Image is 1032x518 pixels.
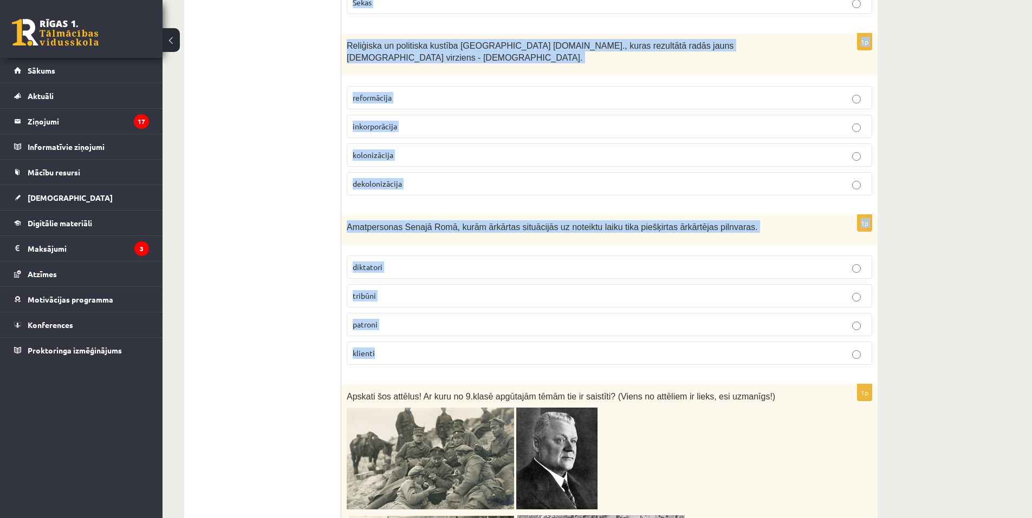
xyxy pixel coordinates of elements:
[12,19,99,46] a: Rīgas 1. Tālmācības vidusskola
[852,350,861,359] input: klienti
[28,193,113,202] span: [DEMOGRAPHIC_DATA]
[353,291,376,300] span: tribūni
[28,134,149,159] legend: Informatīvie ziņojumi
[852,181,861,189] input: dekolonizācija
[28,236,149,261] legend: Maksājumi
[14,83,149,108] a: Aktuāli
[857,33,872,50] p: 1p
[852,123,861,132] input: inkorporācija
[134,114,149,129] i: 17
[28,109,149,134] legend: Ziņojumi
[353,93,392,102] span: reformācija
[353,150,393,160] span: kolonizācija
[353,319,378,329] span: patroni
[14,312,149,337] a: Konferences
[28,320,73,330] span: Konferences
[14,236,149,261] a: Maksājumi3
[852,293,861,301] input: tribūni
[28,65,55,75] span: Sākums
[28,294,113,304] span: Motivācijas programma
[852,322,861,330] input: patroni
[347,41,734,63] span: Reliģiska un politiska kustība [GEOGRAPHIC_DATA] [DOMAIN_NAME]., kuras rezultātā radās jauns [DEM...
[353,179,402,188] span: dekolonizācija
[28,218,92,228] span: Digitālie materiāli
[28,91,54,101] span: Aktuāli
[14,134,149,159] a: Informatīvie ziņojumi
[14,109,149,134] a: Ziņojumi17
[852,152,861,161] input: kolonizācija
[14,211,149,235] a: Digitālie materiāli
[347,408,514,509] img: Attēls, kurā ir ārpus telpām, vīrietis, apģērbs, persona Apraksts ģenerēts automātiski
[852,95,861,103] input: reformācija
[852,264,861,273] input: diktatori
[14,338,149,363] a: Proktoringa izmēģinājums
[14,287,149,312] a: Motivācijas programma
[353,262,382,272] span: diktatori
[28,269,57,279] span: Atzīmes
[347,392,775,401] span: Apskati šos attēlus! Ar kuru no 9.klasē apgūtajām tēmām tie ir saistīti? (Viens no attēliem ir li...
[14,58,149,83] a: Sākums
[14,185,149,210] a: [DEMOGRAPHIC_DATA]
[347,222,758,232] span: Amatpersonas Senajā Romā, kurām ārkārtas situācijās uz noteiktu laiku tika piešķirtas ārkārtējas ...
[353,121,397,131] span: inkorporācija
[14,261,149,286] a: Atzīmes
[28,345,122,355] span: Proktoringa izmēģinājums
[14,160,149,185] a: Mācību resursi
[134,241,149,256] i: 3
[353,348,375,358] span: klienti
[857,384,872,401] p: 1p
[857,214,872,232] p: 1p
[516,408,598,509] img: Attēls, kurā ir cilvēka seja, portrets, persona, apģērbs Apraksts ģenerēts automātiski
[28,167,80,177] span: Mācību resursi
